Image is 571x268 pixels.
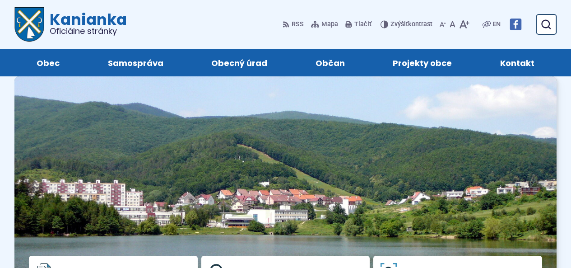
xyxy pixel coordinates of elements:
span: Projekty obce [393,49,452,76]
h1: Kanianka [44,12,127,35]
span: Oficiálne stránky [50,27,127,35]
button: Zmenšiť veľkosť písma [438,15,448,34]
span: Samospráva [108,49,163,76]
a: Kontakt [485,49,550,76]
button: Zväčšiť veľkosť písma [457,15,471,34]
span: Obec [37,49,60,76]
img: Prejsť na domovskú stránku [14,7,44,42]
button: Zvýšiťkontrast [381,15,434,34]
button: Tlačiť [344,15,373,34]
a: Obec [22,49,75,76]
img: Prejsť na Facebook stránku [510,19,521,30]
a: Mapa [309,15,340,34]
button: Nastaviť pôvodnú veľkosť písma [448,15,457,34]
a: Projekty obce [378,49,467,76]
a: Obecný úrad [196,49,283,76]
span: RSS [292,19,304,30]
span: Mapa [321,19,338,30]
span: EN [492,19,501,30]
span: kontrast [390,21,432,28]
a: Občan [301,49,360,76]
span: Zvýšiť [390,20,408,28]
span: Občan [316,49,345,76]
span: Tlačiť [354,21,371,28]
span: Kontakt [500,49,534,76]
a: Logo Kanianka, prejsť na domovskú stránku. [14,7,127,42]
a: EN [491,19,502,30]
span: Obecný úrad [211,49,267,76]
a: RSS [283,15,306,34]
a: Samospráva [93,49,179,76]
